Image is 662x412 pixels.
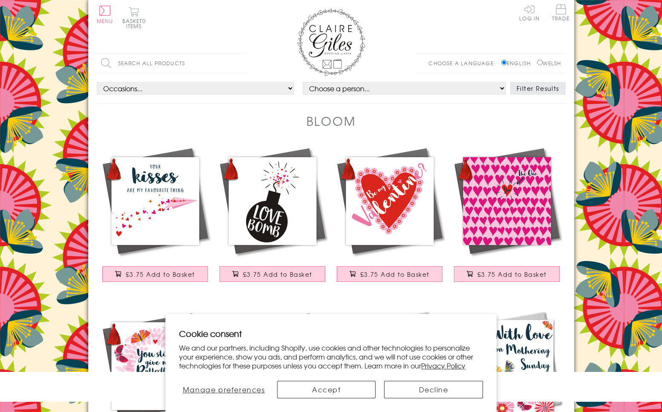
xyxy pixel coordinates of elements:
button: £3.75 Add to Basket [220,266,325,282]
span: 0 items [126,17,146,30]
img: Claire Giles Greetings Cards [297,9,365,76]
a: Valentine's Day Card, Hearts Background, Embellished with a colourful tassel £3.75 Add to Basket [448,142,566,290]
a: Log In [519,4,540,21]
span: Manage preferences [183,384,265,395]
button: £3.75 Add to Basket [454,266,560,282]
img: Valentine's Day Card, Paper Plane Kisses, Embellished with a colourful tassel [97,142,214,260]
a: Trade [552,4,570,23]
button: £3.75 Add to Basket [102,266,208,282]
input: Search all products [97,54,246,73]
span: Menu [97,17,113,25]
a: Valentine's Day Card, Bomb, Love Bomb, Embellished with a colourful tassel £3.75 Add to Basket [214,142,331,290]
span: £3.75 Add to Basket [360,270,430,279]
p: Choose a language: [428,59,500,67]
span: £3.75 Add to Basket [477,270,547,279]
h1: Bloom [306,112,356,130]
span: £3.75 Add to Basket [243,270,312,279]
a: Valentine's Day Card, Paper Plane Kisses, Embellished with a colourful tassel £3.75 Add to Basket [97,142,214,290]
button: Decline [384,381,483,398]
a: Privacy Policy [421,360,465,371]
button: Accept [277,381,376,398]
a: Valentine's Day Card, Heart with Flowers, Embellished with a colourful tassel £3.75 Add to Basket [331,142,448,290]
button: Basket0 items [122,7,146,29]
button: Menu [97,6,113,23]
span: £3.75 Add to Basket [126,270,195,279]
span: Trade [552,4,570,21]
label: English [501,59,535,67]
img: Valentine's Day Card, Bomb, Love Bomb, Embellished with a colourful tassel [214,142,331,260]
input: English [501,60,507,65]
button: Manage preferences [179,381,269,398]
input: Welsh [537,60,543,65]
button: £3.75 Add to Basket [337,266,442,282]
p: We and our partners, including Shopify, use cookies and other technologies to personalize your ex... [179,343,483,370]
h2: Cookie consent [179,328,483,339]
label: Welsh [537,59,561,67]
input: Search [237,54,246,73]
img: Valentine's Day Card, Heart with Flowers, Embellished with a colourful tassel [331,142,448,260]
button: Filter Results [510,82,566,95]
img: Valentine's Day Card, Hearts Background, Embellished with a colourful tassel [448,142,566,260]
